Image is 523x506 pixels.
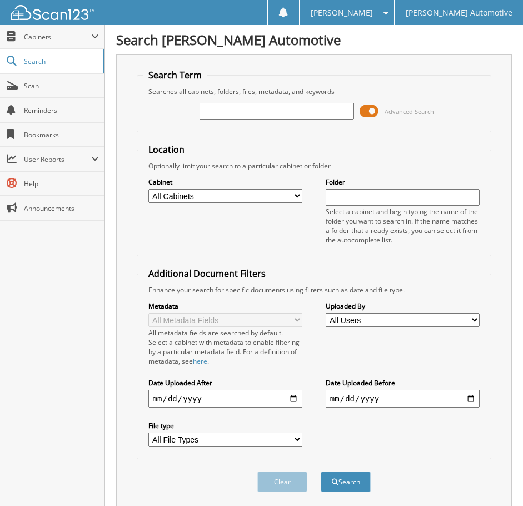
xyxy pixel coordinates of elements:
[24,32,91,42] span: Cabinets
[24,155,91,164] span: User Reports
[24,81,99,91] span: Scan
[193,356,207,366] a: here
[326,390,480,408] input: end
[385,107,434,116] span: Advanced Search
[143,87,486,96] div: Searches all cabinets, folders, files, metadata, and keywords
[143,143,190,156] legend: Location
[257,472,307,492] button: Clear
[143,267,271,280] legend: Additional Document Filters
[24,179,99,188] span: Help
[326,378,480,388] label: Date Uploaded Before
[143,285,486,295] div: Enhance your search for specific documents using filters such as date and file type.
[148,301,303,311] label: Metadata
[321,472,371,492] button: Search
[148,421,303,430] label: File type
[143,69,207,81] legend: Search Term
[11,5,94,20] img: scan123-logo-white.svg
[326,177,480,187] label: Folder
[24,57,97,66] span: Search
[148,378,303,388] label: Date Uploaded After
[148,390,303,408] input: start
[116,31,512,49] h1: Search [PERSON_NAME] Automotive
[326,207,480,245] div: Select a cabinet and begin typing the name of the folder you want to search in. If the name match...
[24,130,99,140] span: Bookmarks
[143,161,486,171] div: Optionally limit your search to a particular cabinet or folder
[24,106,99,115] span: Reminders
[24,204,99,213] span: Announcements
[326,301,480,311] label: Uploaded By
[148,177,303,187] label: Cabinet
[148,328,303,366] div: All metadata fields are searched by default. Select a cabinet with metadata to enable filtering b...
[406,9,512,16] span: [PERSON_NAME] Automotive
[311,9,373,16] span: [PERSON_NAME]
